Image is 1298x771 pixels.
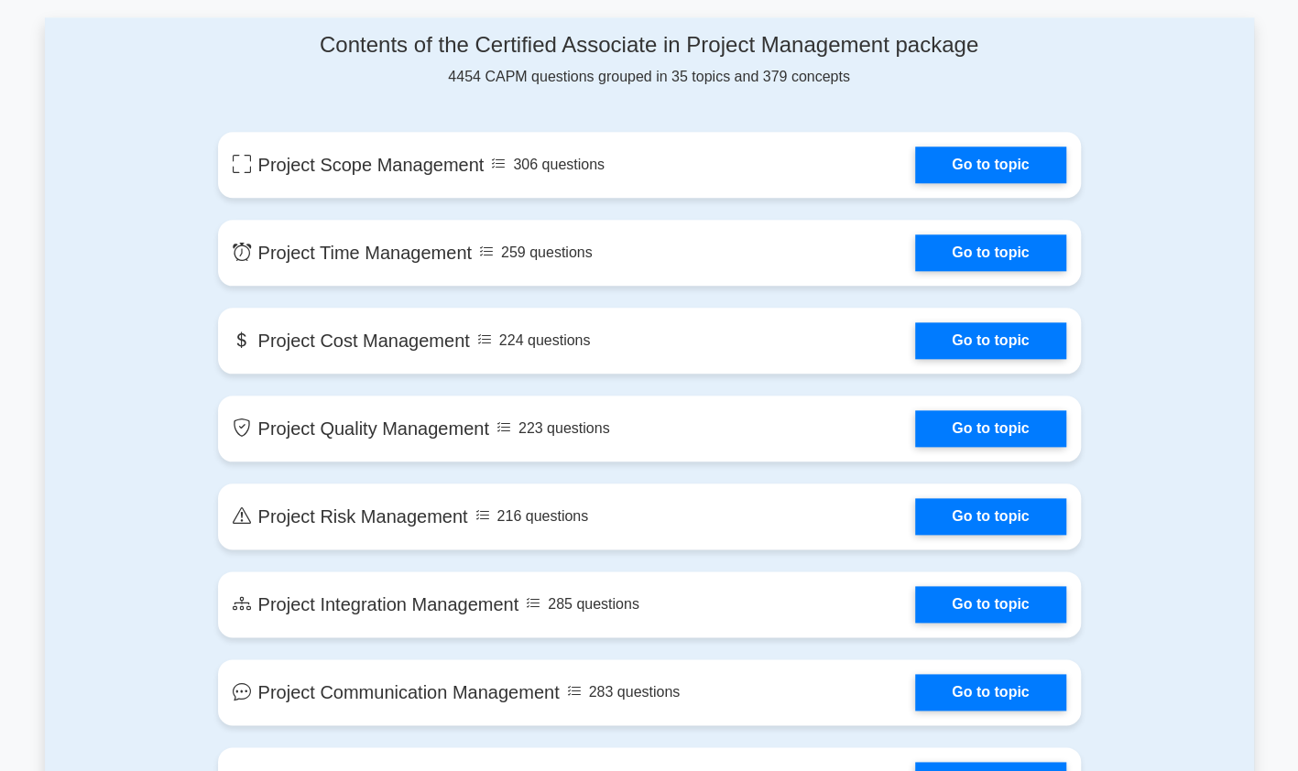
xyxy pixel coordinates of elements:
a: Go to topic [915,234,1065,271]
a: Go to topic [915,674,1065,711]
a: Go to topic [915,586,1065,623]
a: Go to topic [915,147,1065,183]
a: Go to topic [915,322,1065,359]
div: 4454 CAPM questions grouped in 35 topics and 379 concepts [218,32,1081,88]
a: Go to topic [915,498,1065,535]
a: Go to topic [915,410,1065,447]
h4: Contents of the Certified Associate in Project Management package [218,32,1081,59]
